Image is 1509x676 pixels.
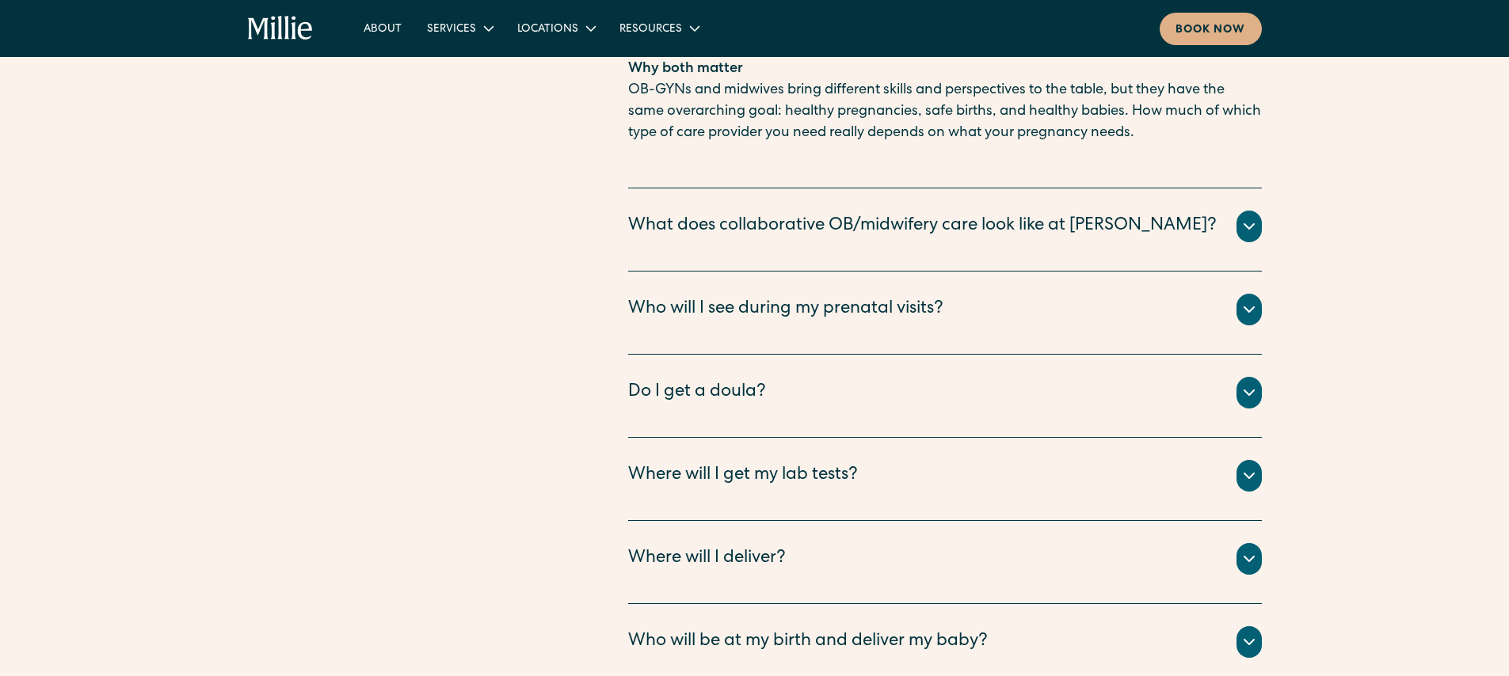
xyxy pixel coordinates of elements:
[248,16,314,41] a: home
[628,546,786,572] div: Where will I deliver?
[351,15,414,41] a: About
[427,21,476,38] div: Services
[517,21,578,38] div: Locations
[628,214,1217,240] div: What does collaborative OB/midwifery care look like at [PERSON_NAME]?
[628,80,1262,144] p: OB-GYNs and midwives bring different skills and perspectives to the table, but they have the same...
[414,15,505,41] div: Services
[628,463,858,489] div: Where will I get my lab tests?
[628,62,743,76] strong: Why both matter
[628,629,988,655] div: Who will be at my birth and deliver my baby?
[1160,13,1262,45] a: Book now
[505,15,607,41] div: Locations
[628,144,1262,165] p: ‍
[619,21,682,38] div: Resources
[1176,22,1246,39] div: Book now
[628,297,943,323] div: Who will I see during my prenatal visits?
[607,15,711,41] div: Resources
[628,380,766,406] div: Do I get a doula?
